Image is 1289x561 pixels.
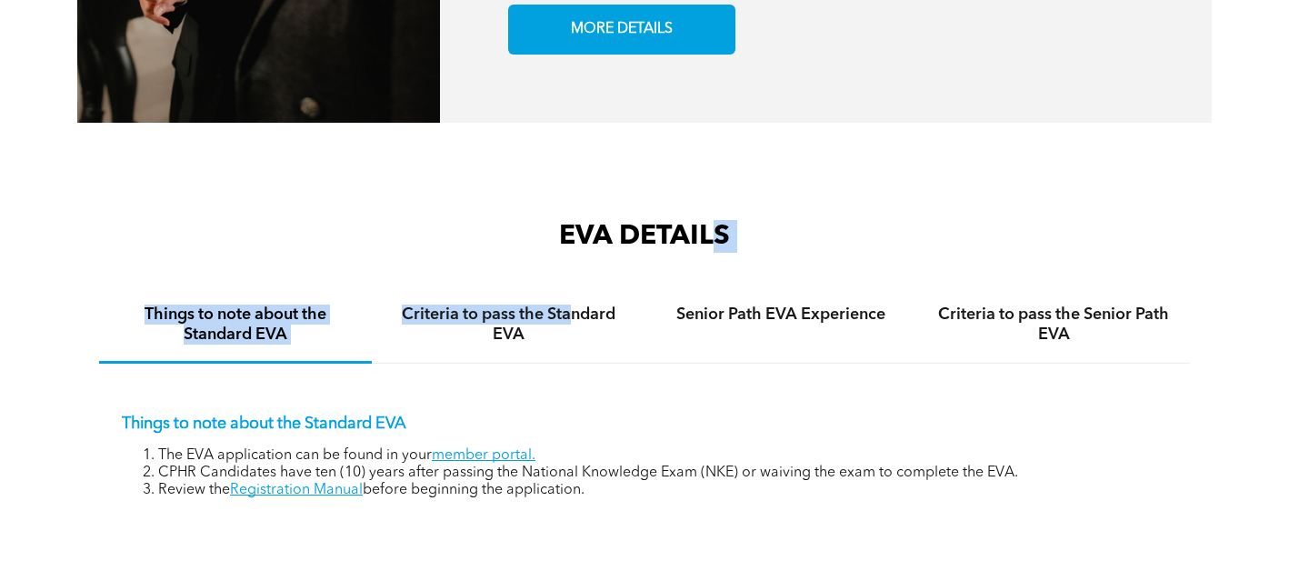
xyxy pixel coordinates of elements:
[388,305,628,345] h4: Criteria to pass the Standard EVA
[158,465,1167,482] li: CPHR Candidates have ten (10) years after passing the National Knowledge Exam (NKE) or waiving th...
[158,482,1167,499] li: Review the before beginning the application.
[508,5,735,55] a: MORE DETAILS
[559,223,730,250] span: EVA DETAILS
[158,447,1167,465] li: The EVA application can be found in your
[934,305,1174,345] h4: Criteria to pass the Senior Path EVA
[115,305,355,345] h4: Things to note about the Standard EVA
[661,305,901,325] h4: Senior Path EVA Experience
[565,12,679,47] span: MORE DETAILS
[122,414,1167,434] p: Things to note about the Standard EVA
[432,448,535,463] a: member portal.
[230,483,363,497] a: Registration Manual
